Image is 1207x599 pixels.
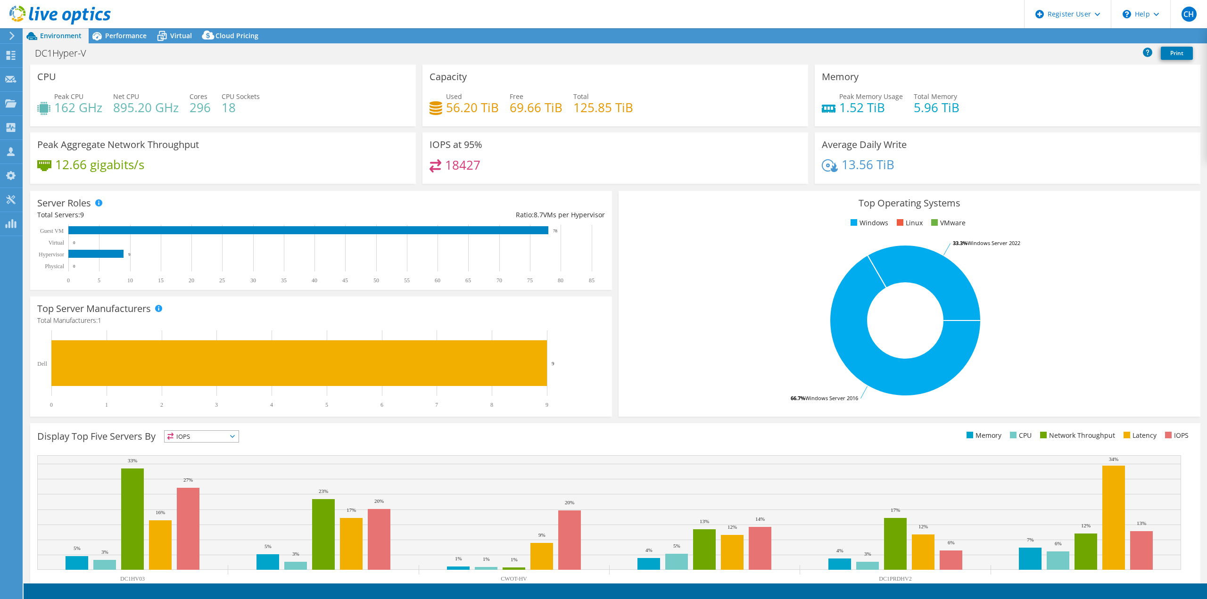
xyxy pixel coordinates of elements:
[839,92,903,101] span: Peak Memory Usage
[430,139,482,150] h3: IOPS at 95%
[380,402,383,408] text: 6
[1123,10,1131,18] svg: \n
[435,277,440,284] text: 60
[538,532,546,538] text: 9%
[40,228,64,234] text: Guest VM
[496,277,502,284] text: 70
[465,277,471,284] text: 65
[319,488,328,494] text: 23%
[113,92,139,101] span: Net CPU
[552,361,554,366] text: 9
[40,31,82,40] span: Environment
[165,431,239,442] span: IOPS
[189,277,194,284] text: 20
[325,402,328,408] text: 5
[270,402,273,408] text: 4
[37,304,151,314] h3: Top Server Manufacturers
[839,102,903,113] h4: 1.52 TiB
[546,402,548,408] text: 9
[265,543,272,549] text: 5%
[791,394,805,402] tspan: 66.7%
[373,277,379,284] text: 50
[700,518,709,524] text: 13%
[1081,523,1091,528] text: 12%
[215,402,218,408] text: 3
[1182,7,1197,22] span: CH
[73,264,75,269] text: 0
[113,102,179,113] h4: 895.20 GHz
[490,402,493,408] text: 8
[510,92,523,101] span: Free
[54,92,83,101] span: Peak CPU
[321,210,605,220] div: Ratio: VMs per Hypervisor
[894,218,923,228] li: Linux
[67,277,70,284] text: 0
[101,549,108,555] text: 3%
[292,551,299,557] text: 3%
[645,547,653,553] text: 4%
[127,277,133,284] text: 10
[527,277,533,284] text: 75
[1027,537,1034,542] text: 7%
[37,72,56,82] h3: CPU
[446,92,462,101] span: Used
[312,277,317,284] text: 40
[190,92,207,101] span: Cores
[73,240,75,245] text: 0
[222,102,260,113] h4: 18
[948,540,955,545] text: 6%
[435,402,438,408] text: 7
[54,102,102,113] h4: 162 GHz
[558,277,563,284] text: 80
[222,92,260,101] span: CPU Sockets
[49,239,65,246] text: Virtual
[80,210,84,219] span: 9
[37,361,47,367] text: Dell
[105,402,108,408] text: 1
[1121,430,1157,441] li: Latency
[430,72,467,82] h3: Capacity
[822,139,907,150] h3: Average Daily Write
[755,516,765,522] text: 14%
[250,277,256,284] text: 30
[50,402,53,408] text: 0
[404,277,410,284] text: 55
[31,48,101,58] h1: DC1Hyper-V
[281,277,287,284] text: 35
[1109,456,1118,462] text: 34%
[534,210,543,219] span: 8.7
[342,277,348,284] text: 45
[626,198,1193,208] h3: Top Operating Systems
[589,277,595,284] text: 85
[156,509,165,515] text: 16%
[128,252,131,257] text: 9
[573,92,589,101] span: Total
[1163,430,1189,441] li: IOPS
[374,498,384,504] text: 20%
[39,251,64,258] text: Hypervisor
[864,551,871,557] text: 3%
[128,458,137,463] text: 33%
[673,543,680,549] text: 5%
[511,557,518,562] text: 1%
[914,102,959,113] h4: 5.96 TiB
[848,218,888,228] li: Windows
[967,239,1020,246] tspan: Windows Server 2022
[215,31,258,40] span: Cloud Pricing
[37,315,605,326] h4: Total Manufacturers:
[445,160,480,170] h4: 18427
[183,477,193,483] text: 27%
[891,507,900,513] text: 17%
[37,210,321,220] div: Total Servers:
[1038,430,1115,441] li: Network Throughput
[483,556,490,562] text: 1%
[98,316,101,325] span: 1
[918,524,928,529] text: 12%
[455,556,462,561] text: 1%
[37,198,91,208] h3: Server Roles
[446,102,499,113] h4: 56.20 TiB
[553,229,558,233] text: 78
[836,548,843,553] text: 4%
[565,500,574,505] text: 20%
[55,159,144,170] h4: 12.66 gigabits/s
